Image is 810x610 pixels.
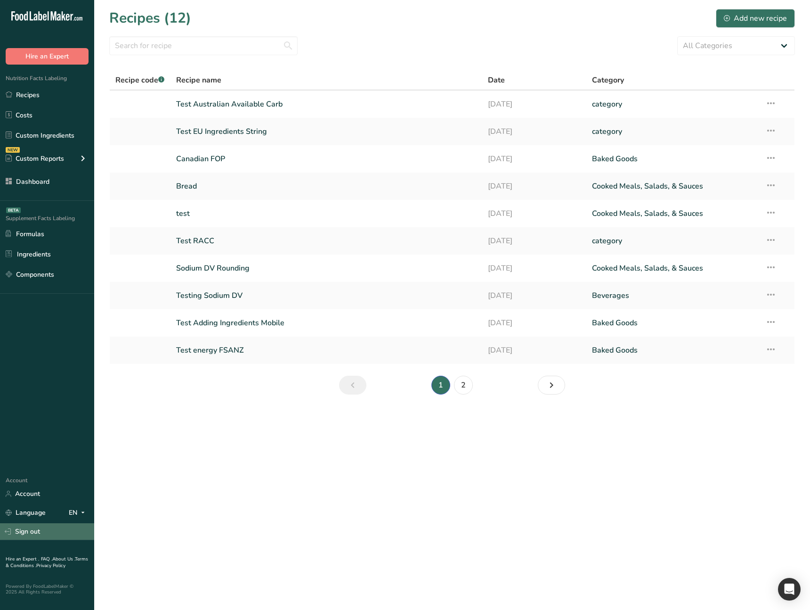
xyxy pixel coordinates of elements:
[36,562,65,569] a: Privacy Policy
[109,36,298,55] input: Search for recipe
[176,204,477,223] a: test
[6,147,20,153] div: NEW
[69,507,89,519] div: EN
[592,94,754,114] a: category
[592,231,754,251] a: category
[592,286,754,305] a: Beverages
[592,313,754,333] a: Baked Goods
[109,8,191,29] h1: Recipes (12)
[176,94,477,114] a: Test Australian Available Carb
[488,313,581,333] a: [DATE]
[592,149,754,169] a: Baked Goods
[176,313,477,333] a: Test Adding Ingredients Mobile
[339,376,366,395] a: Previous page
[488,231,581,251] a: [DATE]
[488,94,581,114] a: [DATE]
[488,74,505,86] span: Date
[52,556,75,562] a: About Us .
[176,122,477,141] a: Test EU Ingredients String
[454,376,473,395] a: Page 2.
[488,149,581,169] a: [DATE]
[592,176,754,196] a: Cooked Meals, Salads, & Sauces
[488,176,581,196] a: [DATE]
[176,231,477,251] a: Test RACC
[488,258,581,278] a: [DATE]
[716,9,795,28] button: Add new recipe
[6,556,88,569] a: Terms & Conditions .
[488,286,581,305] a: [DATE]
[6,207,21,213] div: BETA
[592,204,754,223] a: Cooked Meals, Salads, & Sauces
[488,122,581,141] a: [DATE]
[6,504,46,521] a: Language
[6,556,39,562] a: Hire an Expert .
[488,340,581,360] a: [DATE]
[592,340,754,360] a: Baked Goods
[176,74,221,86] span: Recipe name
[176,258,477,278] a: Sodium DV Rounding
[176,149,477,169] a: Canadian FOP
[6,48,89,65] button: Hire an Expert
[778,578,801,601] div: Open Intercom Messenger
[176,286,477,305] a: Testing Sodium DV
[538,376,565,395] a: Next page
[176,176,477,196] a: Bread
[6,154,64,164] div: Custom Reports
[592,122,754,141] a: category
[115,75,164,85] span: Recipe code
[592,74,624,86] span: Category
[724,13,787,24] div: Add new recipe
[488,204,581,223] a: [DATE]
[6,584,89,595] div: Powered By FoodLabelMaker © 2025 All Rights Reserved
[592,258,754,278] a: Cooked Meals, Salads, & Sauces
[41,556,52,562] a: FAQ .
[176,340,477,360] a: Test energy FSANZ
